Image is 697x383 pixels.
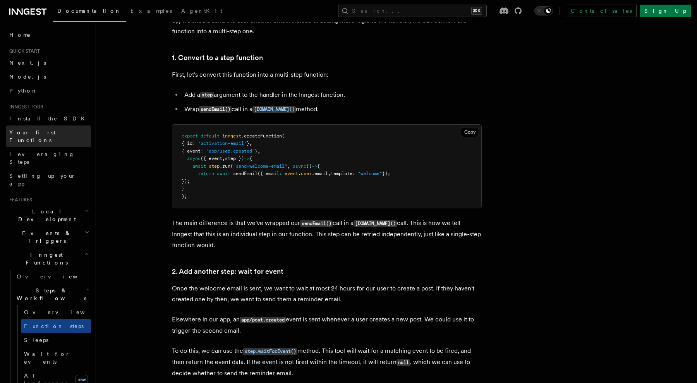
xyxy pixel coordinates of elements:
kbd: ⌘K [471,7,482,15]
span: user [301,171,312,176]
a: Leveraging Steps [6,147,91,169]
span: Quick start [6,48,40,54]
span: , [249,141,252,146]
span: Install the SDK [9,115,89,122]
a: Wait for events [21,347,91,369]
span: sendEmail [233,171,258,176]
span: : [279,171,282,176]
code: null [397,359,410,366]
span: : [352,171,355,176]
span: ({ email [258,171,279,176]
span: Setting up your app [9,173,76,187]
code: step [200,92,214,98]
span: ( [230,163,233,169]
p: Elsewhere in our app, an event is sent whenever a user creates a new post. We could use it to tri... [172,314,482,336]
span: step [209,163,220,169]
span: } [255,148,258,154]
span: , [287,163,290,169]
a: Next.js [6,56,91,70]
span: .email [312,171,328,176]
span: Examples [130,8,172,14]
span: Your first Functions [9,129,55,143]
span: } [182,186,184,191]
a: Python [6,84,91,98]
button: Inngest Functions [6,248,91,270]
a: Overview [14,270,91,283]
span: "activation-email" [198,141,247,146]
a: Function steps [21,319,91,333]
li: Add a argument to the handler in the Inngest function. [182,89,482,101]
code: app/post.created [240,317,286,323]
span: Events & Triggers [6,229,84,245]
span: AgentKit [181,8,222,14]
span: template [331,171,352,176]
a: AgentKit [177,2,227,21]
a: Install the SDK [6,112,91,125]
button: Steps & Workflows [14,283,91,305]
span: Function steps [24,323,84,329]
code: sendEmail() [300,220,333,227]
a: 1. Convert to a step function [172,52,263,63]
span: ( [282,133,285,139]
a: 2. Add another step: wait for event [172,266,283,277]
code: [DOMAIN_NAME]() [354,220,397,227]
button: Copy [461,127,479,137]
span: Wait for events [24,351,70,365]
span: await [192,163,206,169]
span: Home [9,31,31,39]
span: .run [220,163,230,169]
span: Features [6,197,32,203]
p: The main difference is that we've wrapped our call in a call. This is how we tell Inngest that th... [172,218,482,251]
span: Next.js [9,60,46,66]
span: { event [182,148,201,154]
a: Examples [126,2,177,21]
span: . [298,171,301,176]
span: , [328,171,331,176]
span: } [247,141,249,146]
code: [DOMAIN_NAME]() [252,106,296,113]
span: , [258,148,260,154]
button: Search...⌘K [338,5,487,17]
li: Wrap call in a method. [182,104,482,115]
span: await [217,171,230,176]
span: .createFunction [241,133,282,139]
p: To do this, we can use the method. This tool will wait for a matching event to be fired, and then... [172,345,482,379]
span: "app/user.created" [206,148,255,154]
a: step.waitForEvent() [243,347,297,354]
a: [DOMAIN_NAME]() [252,105,296,113]
span: Python [9,88,38,94]
a: Overview [21,305,91,319]
span: step }) [225,156,244,161]
span: return [198,171,214,176]
span: Inngest Functions [6,251,84,266]
a: Contact sales [566,5,637,17]
span: export [182,133,198,139]
span: Documentation [57,8,121,14]
span: }); [182,179,190,184]
span: Inngest tour [6,104,43,110]
span: Sleeps [24,337,48,343]
a: Home [6,28,91,42]
span: { [249,156,252,161]
a: Setting up your app [6,169,91,191]
span: () [306,163,312,169]
span: Local Development [6,208,84,223]
p: First, let's convert this function into a multi-step function: [172,69,482,80]
span: Overview [17,273,96,280]
code: step.waitForEvent() [243,348,297,355]
a: Your first Functions [6,125,91,147]
span: "welcome" [358,171,382,176]
p: Once the welcome email is sent, we want to wait at most 24 hours for our user to create a post. I... [172,283,482,305]
a: Node.js [6,70,91,84]
button: Toggle dark mode [534,6,553,15]
span: event [285,171,298,176]
span: : [192,141,195,146]
span: async [187,156,201,161]
a: Sign Up [640,5,691,17]
span: Node.js [9,74,46,80]
span: async [293,163,306,169]
span: => [312,163,317,169]
span: : [201,148,203,154]
a: Documentation [53,2,126,22]
button: Events & Triggers [6,226,91,248]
